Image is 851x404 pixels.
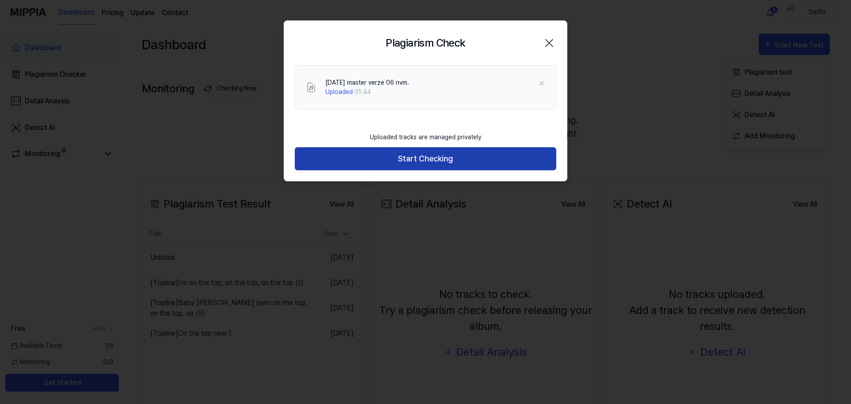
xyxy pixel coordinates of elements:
span: Uploaded [325,88,353,95]
img: File Select [306,82,316,93]
button: Start Checking [295,147,556,171]
h2: Plagiarism Check [386,35,465,51]
div: · 01:44 [325,87,409,97]
div: [DATE] master verze 06 nvm. [325,78,409,87]
div: Uploaded tracks are managed privately [364,127,487,147]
